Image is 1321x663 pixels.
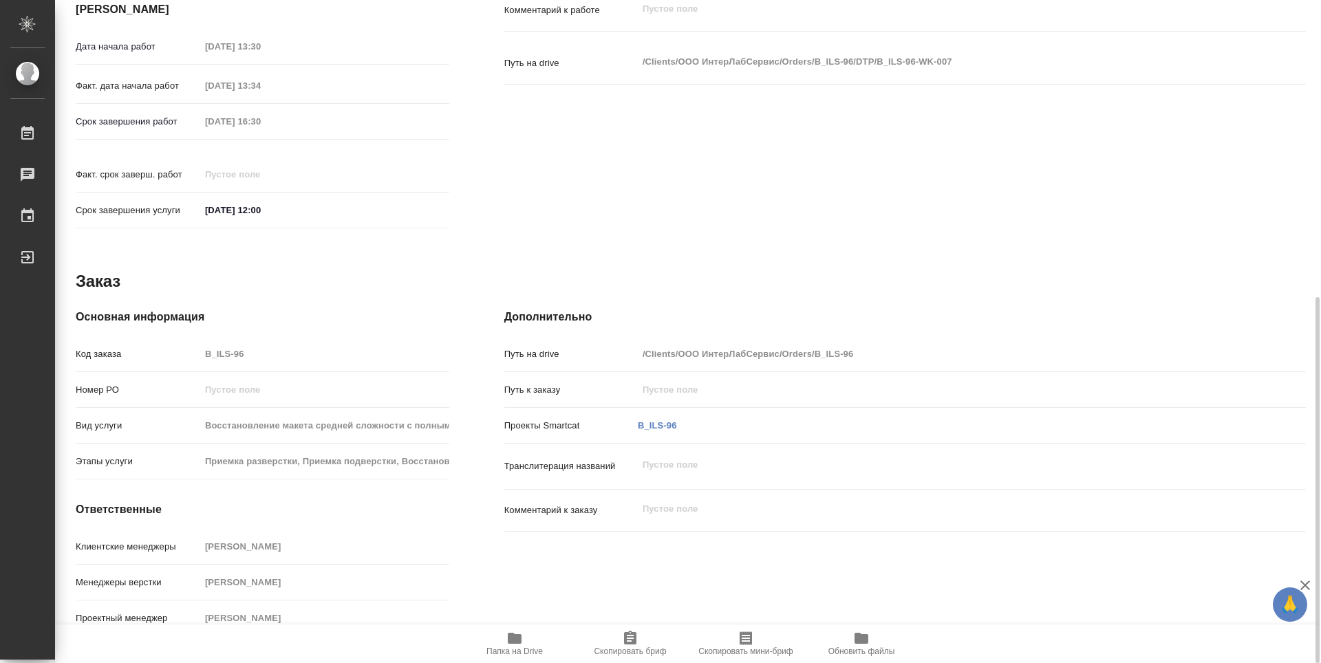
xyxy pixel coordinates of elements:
h4: Дополнительно [504,309,1306,325]
span: Папка на Drive [486,646,543,656]
input: Пустое поле [638,380,1239,400]
p: Комментарий к работе [504,3,638,17]
button: Обновить файлы [804,624,919,663]
span: 🙏 [1278,590,1302,619]
p: Путь на drive [504,347,638,361]
p: Дата начала работ [76,40,200,54]
button: Папка на Drive [457,624,572,663]
button: Скопировать мини-бриф [688,624,804,663]
input: Пустое поле [200,36,321,56]
p: Путь к заказу [504,383,638,397]
input: Пустое поле [200,572,449,592]
input: Пустое поле [200,164,321,184]
h4: Ответственные [76,501,449,518]
a: B_ILS-96 [638,420,677,431]
input: Пустое поле [200,344,449,364]
h4: [PERSON_NAME] [76,1,449,18]
p: Путь на drive [504,56,638,70]
p: Транслитерация названий [504,459,638,473]
input: Пустое поле [200,111,321,131]
span: Обновить файлы [828,646,895,656]
h4: Основная информация [76,309,449,325]
p: Код заказа [76,347,200,361]
p: Факт. срок заверш. работ [76,168,200,182]
p: Номер РО [76,383,200,397]
h2: Заказ [76,270,120,292]
input: Пустое поле [200,415,449,435]
input: Пустое поле [200,380,449,400]
p: Срок завершения работ [76,115,200,129]
input: Пустое поле [638,344,1239,364]
p: Этапы услуги [76,455,200,468]
input: Пустое поле [200,451,449,471]
p: Менеджеры верстки [76,576,200,589]
p: Проектный менеджер [76,611,200,625]
p: Факт. дата начала работ [76,79,200,93]
span: Скопировать бриф [594,646,666,656]
p: Вид услуги [76,419,200,433]
input: Пустое поле [200,608,449,628]
p: Срок завершения услуги [76,204,200,217]
p: Клиентские менеджеры [76,540,200,554]
p: Комментарий к заказу [504,503,638,517]
p: Проекты Smartcat [504,419,638,433]
button: 🙏 [1273,587,1307,622]
input: Пустое поле [200,76,321,96]
input: Пустое поле [200,536,449,556]
textarea: /Clients/ООО ИнтерЛабСервис/Orders/B_ILS-96/DTP/B_ILS-96-WK-007 [638,50,1239,74]
input: ✎ Введи что-нибудь [200,200,321,220]
span: Скопировать мини-бриф [698,646,793,656]
button: Скопировать бриф [572,624,688,663]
